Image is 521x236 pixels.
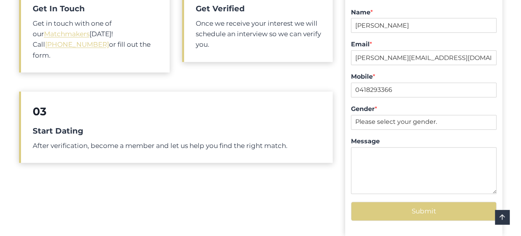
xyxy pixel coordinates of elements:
h5: Get Verified [196,3,321,14]
label: Gender [351,105,496,113]
label: Email [351,41,496,49]
input: Mobile [351,83,496,97]
label: Message [351,137,496,146]
p: After verification, become a member and let us help you find the right match. [33,141,321,151]
label: Mobile [351,73,496,81]
h5: Get In Touch [33,3,158,14]
h2: 03 [33,103,321,120]
h5: Start Dating [33,125,321,137]
a: Scroll to top [495,210,509,224]
a: Matchmakers [44,30,89,38]
p: Once we receive your interest we will schedule an interview so we can verify you. [196,18,321,50]
a: [PHONE_NUMBER] [45,41,109,48]
label: Name [351,9,496,17]
p: Get in touch with one of our [DATE]! Call or fill out the form. [33,18,158,61]
button: Submit [351,202,496,221]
